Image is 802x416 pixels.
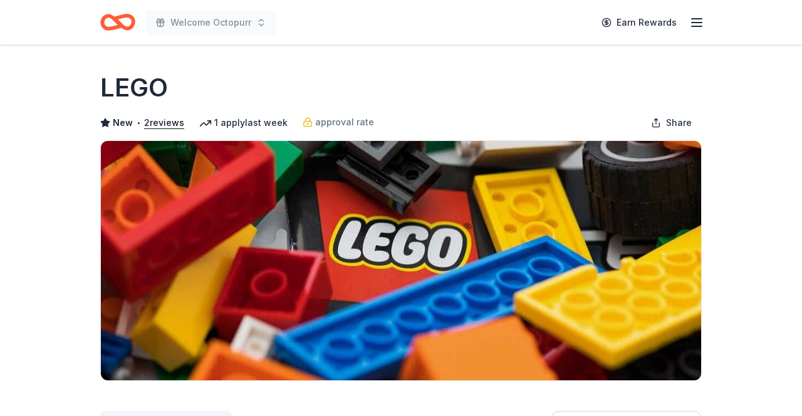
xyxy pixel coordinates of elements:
[303,115,374,130] a: approval rate
[199,115,288,130] div: 1 apply last week
[145,10,276,35] button: Welcome Octopurr
[666,115,692,130] span: Share
[100,70,168,105] h1: LEGO
[113,115,133,130] span: New
[170,15,251,30] span: Welcome Octopurr
[100,8,135,37] a: Home
[101,141,701,380] img: Image for LEGO
[315,115,374,130] span: approval rate
[594,11,684,34] a: Earn Rewards
[641,110,702,135] button: Share
[144,115,184,130] button: 2reviews
[137,118,141,128] span: •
